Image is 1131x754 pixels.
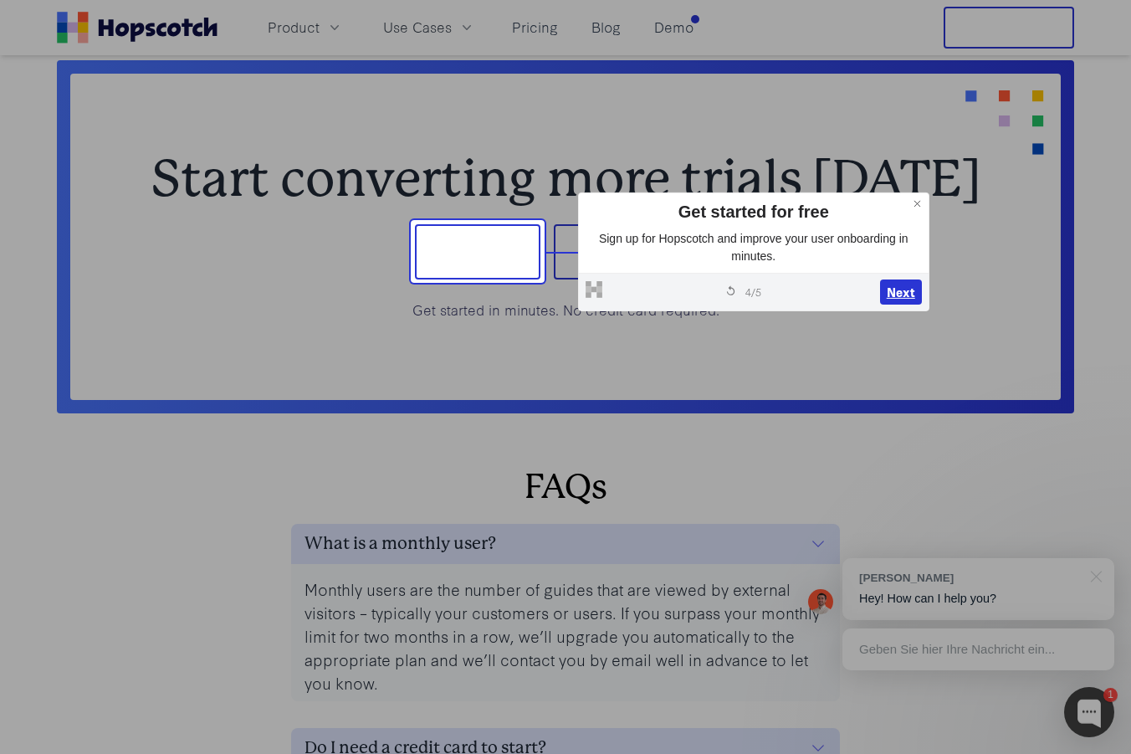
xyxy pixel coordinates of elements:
[859,570,1081,586] div: [PERSON_NAME]
[842,628,1114,670] div: Geben Sie hier Ihre Nachricht ein...
[373,13,485,41] button: Use Cases
[859,590,1098,608] p: Hey! How can I help you?
[505,13,565,41] a: Pricing
[383,17,452,38] span: Use Cases
[415,224,540,280] button: Sign up
[57,12,217,44] a: Home
[554,224,716,280] button: Book a demo
[880,280,922,305] button: Next
[304,577,826,694] p: Monthly users are the number of guides that are viewed by external visitors – typically your cust...
[808,589,833,614] img: Mark Spera
[586,230,922,266] p: Sign up for Hopscotch and improve your user onboarding in minutes.
[586,200,922,223] div: Get started for free
[291,524,840,564] button: What is a monthly user?
[647,13,700,41] a: Demo
[304,531,496,557] h3: What is a monthly user?
[124,300,1007,321] p: Get started in minutes. No credit card required.
[1103,688,1118,702] div: 1
[944,7,1074,49] button: Free Trial
[585,13,627,41] a: Blog
[70,467,1061,507] h2: FAQs
[268,17,320,38] span: Product
[258,13,353,41] button: Product
[124,154,1007,204] h2: Start converting more trials [DATE]
[745,284,761,299] span: 4 / 5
